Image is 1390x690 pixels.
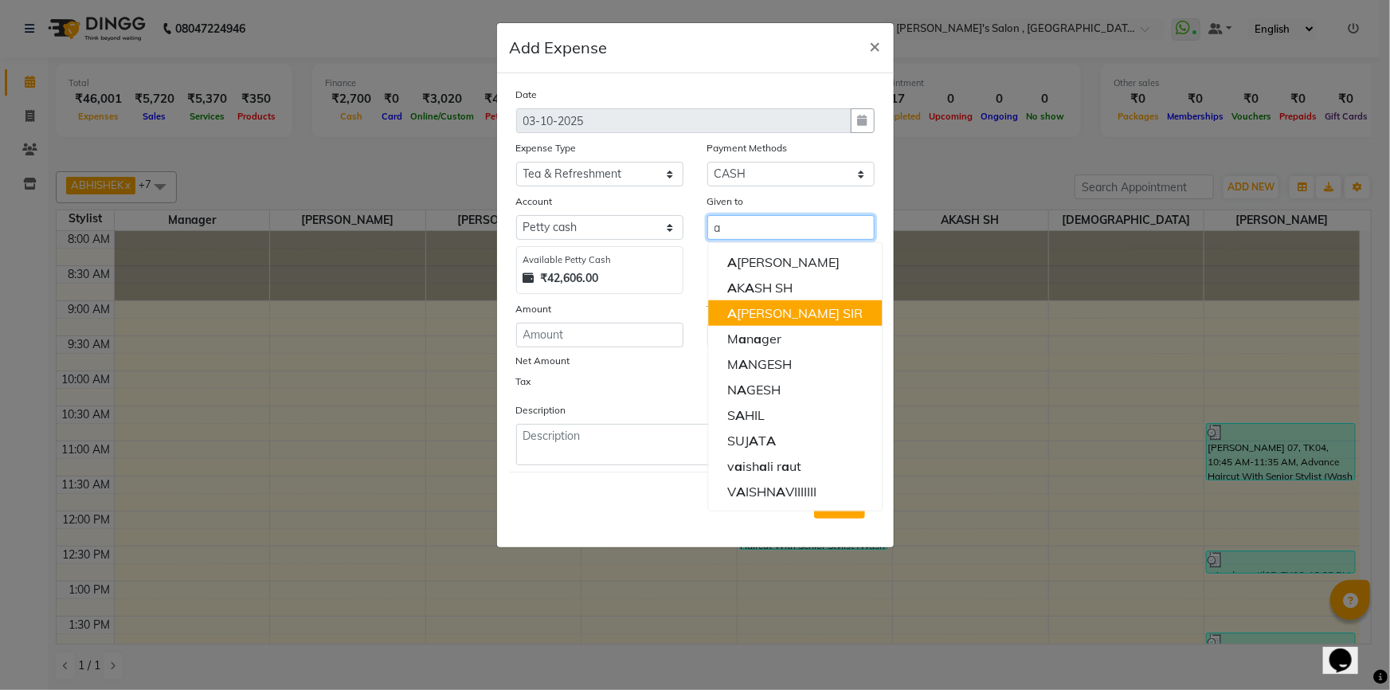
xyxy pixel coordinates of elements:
span: A [738,356,748,372]
ngb-highlight: V ISHN VIIIIIII [727,484,816,500]
label: Given to [707,194,744,209]
input: Amount [516,323,683,347]
label: Expense Type [516,141,577,155]
label: Tax [516,374,531,389]
span: A [766,433,776,449]
input: Given to [707,215,875,240]
span: A [737,382,746,398]
button: Close [857,23,894,68]
ngb-highlight: v ish li r ut [727,458,801,474]
label: Description [516,403,566,418]
span: A [727,280,737,296]
label: Payment Methods [707,141,788,155]
span: a [734,458,742,474]
span: A [735,407,745,423]
span: A [745,280,754,296]
span: A [749,433,758,449]
ngb-highlight: M NGESH [727,356,792,372]
h5: Add Expense [510,36,608,60]
span: a [738,331,746,347]
span: a [781,458,789,474]
label: Amount [516,302,552,316]
span: a [754,331,762,347]
ngb-highlight: K SH SH [727,280,793,296]
span: A [736,484,746,500]
label: Date [516,88,538,102]
ngb-highlight: [PERSON_NAME] [727,254,840,270]
span: A [776,484,785,500]
ngb-highlight: S HIL [727,407,765,423]
div: Available Petty Cash [523,253,676,267]
span: a [759,458,767,474]
span: A [727,254,737,270]
ngb-highlight: [PERSON_NAME] SIR [727,305,863,321]
ngb-highlight: N GESH [727,382,781,398]
ngb-highlight: M n ger [727,331,781,347]
strong: ₹42,606.00 [541,270,599,287]
ngb-highlight: SUJ T [727,433,776,449]
span: × [870,33,881,57]
label: Net Amount [516,354,570,368]
span: A [727,305,737,321]
iframe: chat widget [1323,626,1374,674]
label: Account [516,194,553,209]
